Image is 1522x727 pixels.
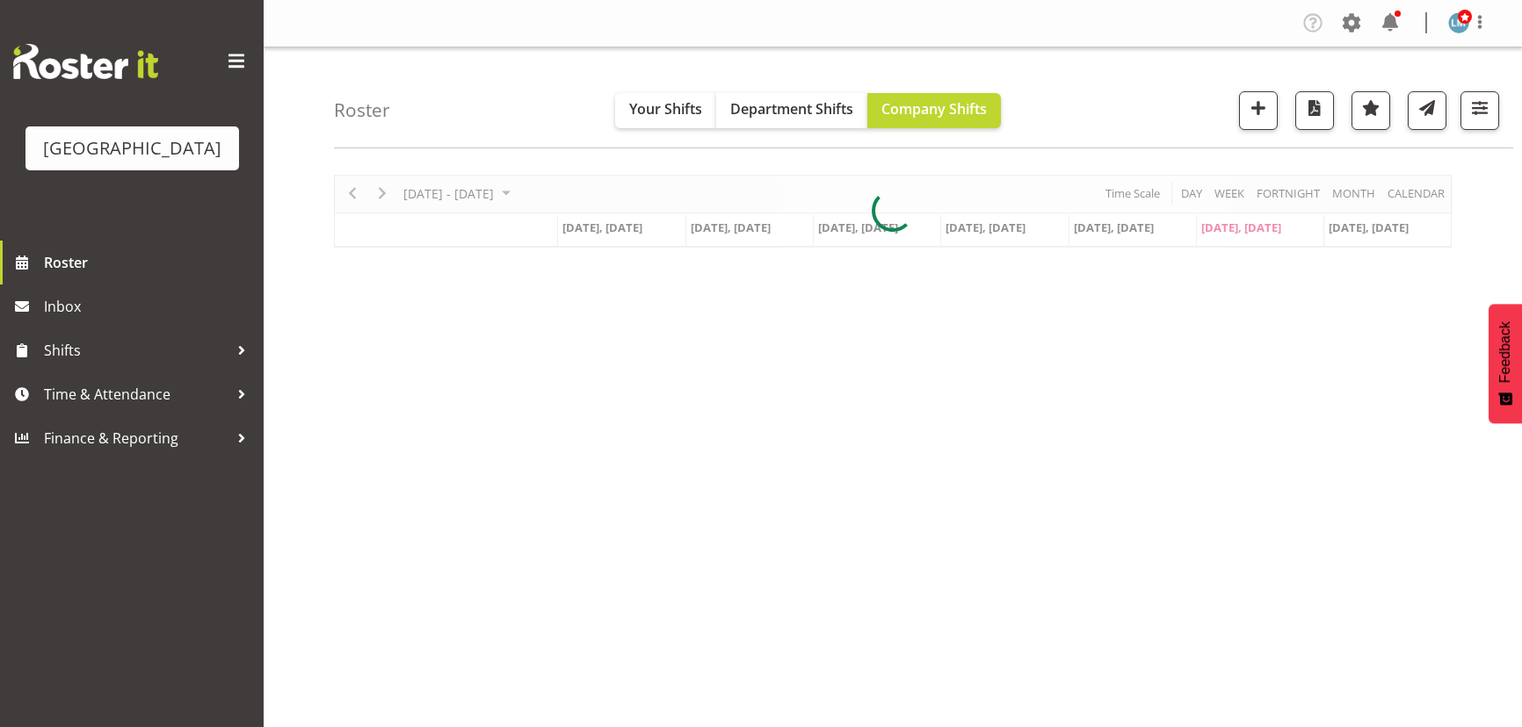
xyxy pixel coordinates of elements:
span: Your Shifts [629,99,702,119]
button: Company Shifts [867,93,1001,128]
span: Shifts [44,337,228,363]
span: Inbox [44,293,255,320]
button: Download a PDF of the roster according to the set date range. [1295,91,1334,130]
img: lesley-mckenzie127.jpg [1448,12,1469,33]
span: Finance & Reporting [44,425,228,451]
h4: Roster [334,100,390,120]
button: Department Shifts [716,93,867,128]
button: Add a new shift [1239,91,1278,130]
button: Your Shifts [615,93,716,128]
button: Send a list of all shifts for the selected filtered period to all rostered employees. [1408,91,1446,130]
button: Filter Shifts [1460,91,1499,130]
span: Roster [44,249,255,276]
span: Time & Attendance [44,381,228,407]
span: Department Shifts [730,99,853,119]
div: [GEOGRAPHIC_DATA] [43,135,221,162]
span: Company Shifts [881,99,987,119]
button: Highlight an important date within the roster. [1352,91,1390,130]
img: Rosterit website logo [13,44,158,79]
button: Feedback - Show survey [1489,304,1522,423]
span: Feedback [1497,321,1513,383]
